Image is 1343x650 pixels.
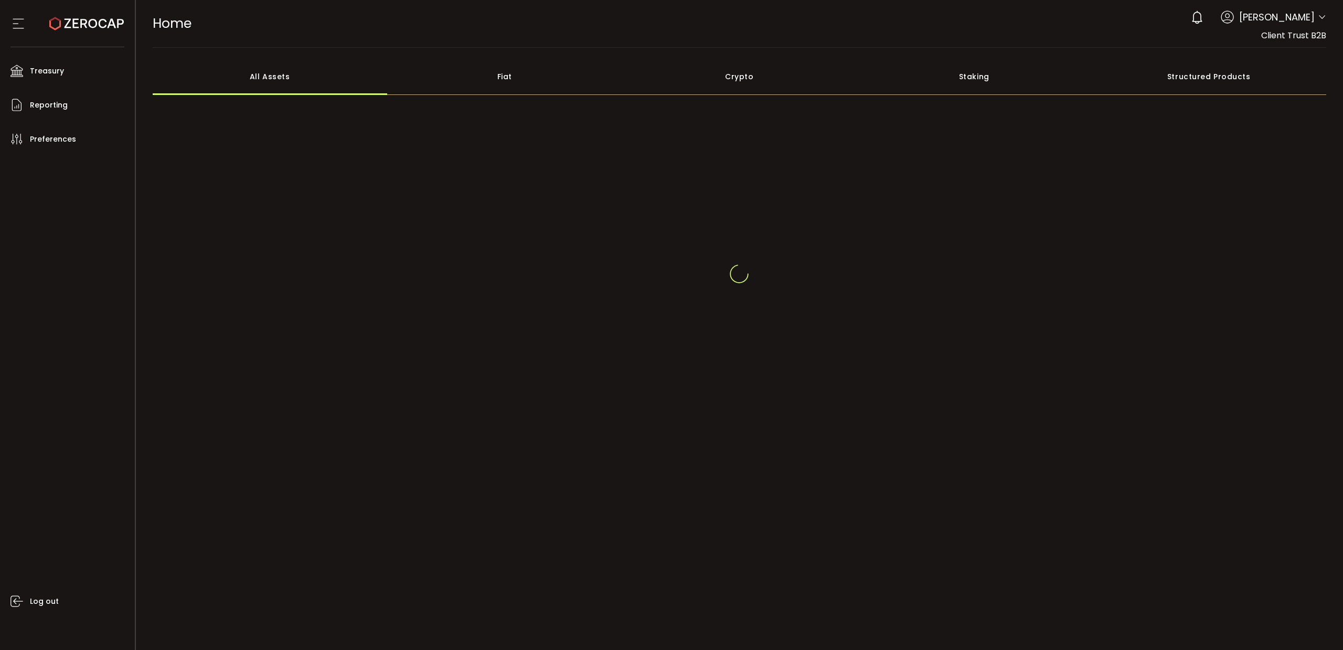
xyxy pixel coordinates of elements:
[30,98,68,113] span: Reporting
[153,14,191,33] span: Home
[622,58,857,95] div: Crypto
[30,594,59,609] span: Log out
[30,63,64,79] span: Treasury
[857,58,1092,95] div: Staking
[387,58,622,95] div: Fiat
[1239,10,1315,24] span: [PERSON_NAME]
[30,132,76,147] span: Preferences
[1092,58,1327,95] div: Structured Products
[153,58,388,95] div: All Assets
[1261,29,1326,41] span: Client Trust B2B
